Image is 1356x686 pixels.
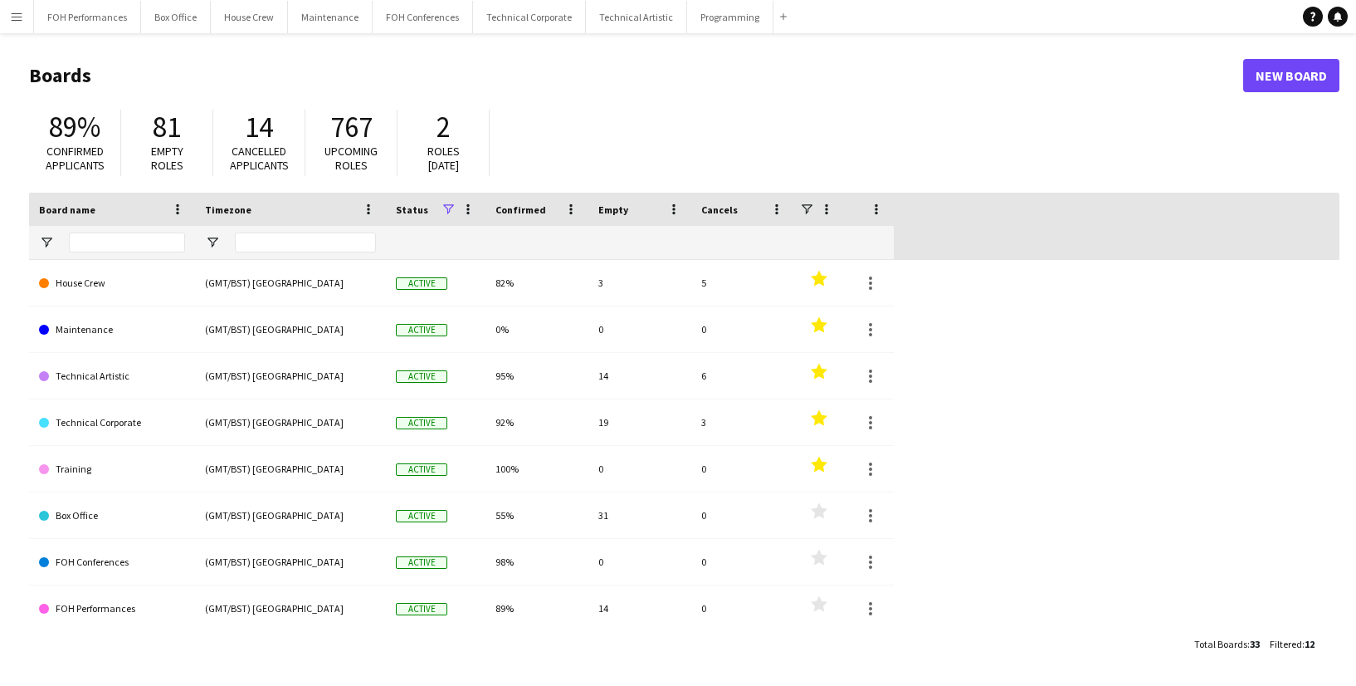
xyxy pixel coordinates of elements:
span: Cancels [701,203,738,216]
div: (GMT/BST) [GEOGRAPHIC_DATA] [195,353,386,399]
button: FOH Performances [34,1,141,33]
div: 31 [588,492,691,538]
div: : [1270,628,1315,660]
h1: Boards [29,63,1243,88]
span: 2 [437,109,451,145]
div: 0 [588,306,691,352]
div: (GMT/BST) [GEOGRAPHIC_DATA] [195,492,386,538]
a: FOH Conferences [39,539,185,586]
span: Timezone [205,203,251,216]
span: Active [396,556,447,569]
a: New Board [1243,59,1339,92]
button: Technical Artistic [586,1,687,33]
button: Open Filter Menu [39,235,54,250]
div: (GMT/BST) [GEOGRAPHIC_DATA] [195,586,386,631]
div: 0% [485,306,588,352]
div: : [1194,628,1260,660]
span: Active [396,417,447,429]
span: 767 [330,109,373,145]
div: 0 [691,492,794,538]
a: FOH Performances [39,586,185,632]
div: 92% [485,399,588,445]
div: 3 [691,399,794,445]
div: 14 [588,586,691,631]
a: Training [39,446,185,492]
span: 89% [49,109,100,145]
button: Open Filter Menu [205,235,220,250]
span: Filtered [1270,638,1302,650]
button: Maintenance [288,1,373,33]
div: 0 [691,306,794,352]
div: (GMT/BST) [GEOGRAPHIC_DATA] [195,539,386,585]
span: Active [396,463,447,476]
span: 81 [153,109,181,145]
div: 0 [588,446,691,492]
div: 0 [691,446,794,492]
span: Confirmed [495,203,546,216]
span: Active [396,510,447,522]
div: (GMT/BST) [GEOGRAPHIC_DATA] [195,446,386,492]
button: FOH Conferences [373,1,473,33]
div: 98% [485,539,588,585]
span: Roles [DATE] [427,144,460,173]
div: 0 [691,539,794,585]
span: Active [396,603,447,615]
div: (GMT/BST) [GEOGRAPHIC_DATA] [195,306,386,352]
a: House Crew [39,260,185,306]
div: 5 [691,260,794,306]
div: 19 [588,399,691,445]
span: 12 [1305,638,1315,650]
button: Programming [687,1,773,33]
div: 14 [588,353,691,399]
span: Cancelled applicants [230,144,289,173]
div: 3 [588,260,691,306]
span: 33 [1250,638,1260,650]
span: Empty [598,203,628,216]
button: Technical Corporate [473,1,586,33]
div: 0 [691,586,794,631]
a: Maintenance [39,306,185,353]
span: Active [396,370,447,383]
span: Active [396,277,447,290]
span: Total Boards [1194,638,1247,650]
span: Active [396,324,447,336]
div: (GMT/BST) [GEOGRAPHIC_DATA] [195,260,386,306]
div: 82% [485,260,588,306]
a: Technical Artistic [39,353,185,399]
span: 14 [245,109,273,145]
div: 89% [485,586,588,631]
a: Technical Corporate [39,399,185,446]
span: Board name [39,203,95,216]
span: Empty roles [151,144,183,173]
div: 95% [485,353,588,399]
div: 6 [691,353,794,399]
input: Board name Filter Input [69,233,185,252]
a: Box Office [39,492,185,539]
div: 55% [485,492,588,538]
span: Confirmed applicants [46,144,105,173]
button: House Crew [211,1,288,33]
input: Timezone Filter Input [235,233,376,252]
span: Upcoming roles [324,144,378,173]
div: 0 [588,539,691,585]
button: Box Office [141,1,211,33]
div: 100% [485,446,588,492]
div: (GMT/BST) [GEOGRAPHIC_DATA] [195,399,386,445]
span: Status [396,203,428,216]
